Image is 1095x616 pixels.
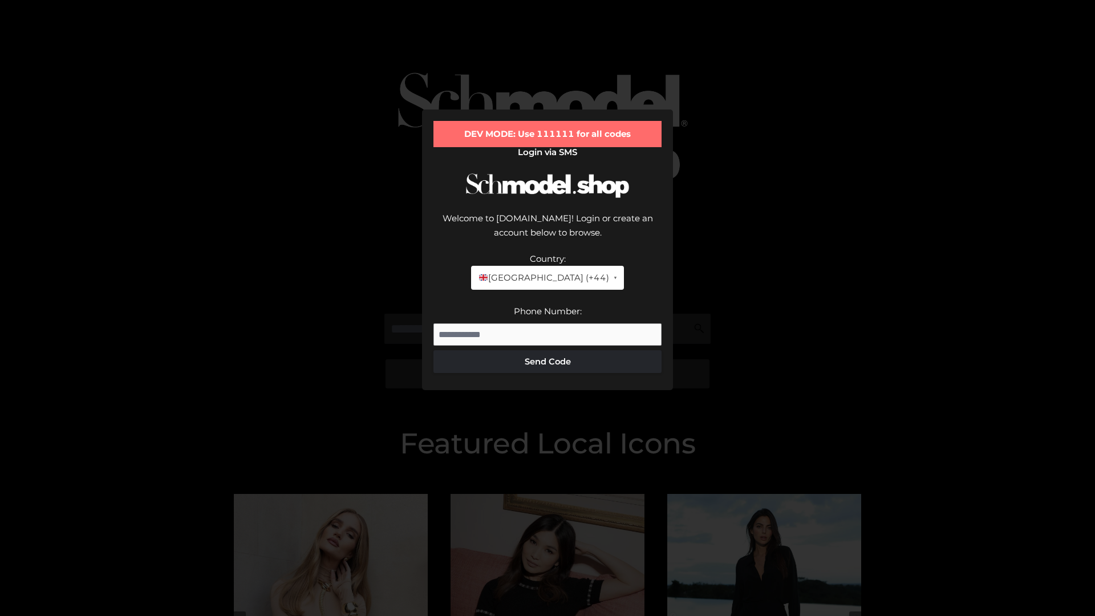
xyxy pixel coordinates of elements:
label: Country: [530,253,566,264]
label: Phone Number: [514,306,582,317]
img: Schmodel Logo [462,163,633,208]
h2: Login via SMS [433,147,662,157]
img: 🇬🇧 [479,273,488,282]
span: [GEOGRAPHIC_DATA] (+44) [478,270,609,285]
button: Send Code [433,350,662,373]
div: DEV MODE: Use 111111 for all codes [433,121,662,147]
div: Welcome to [DOMAIN_NAME]! Login or create an account below to browse. [433,211,662,252]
